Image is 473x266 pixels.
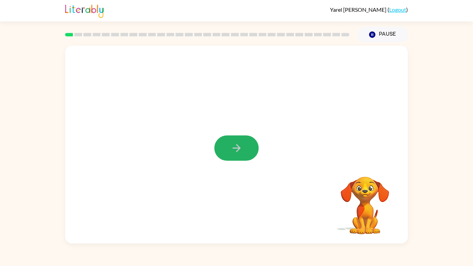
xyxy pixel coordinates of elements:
[330,6,408,13] div: ( )
[330,6,387,13] span: Yarel [PERSON_NAME]
[65,3,104,18] img: Literably
[358,27,408,43] button: Pause
[389,6,406,13] a: Logout
[330,166,400,235] video: Your browser must support playing .mp4 files to use Literably. Please try using another browser.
